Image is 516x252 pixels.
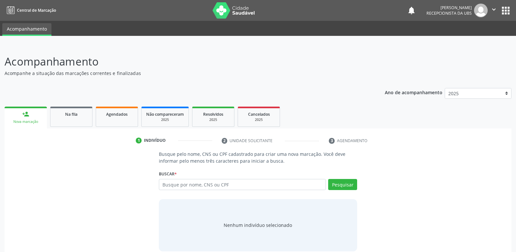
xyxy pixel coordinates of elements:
[17,7,56,13] span: Central de Marcação
[2,23,51,36] a: Acompanhamento
[248,111,270,117] span: Cancelados
[426,5,472,10] div: [PERSON_NAME]
[144,138,166,143] div: Indivíduo
[474,4,488,17] img: img
[426,10,472,16] span: Recepcionista da UBS
[488,4,500,17] button: 
[146,111,184,117] span: Não compareceram
[136,138,142,143] div: 1
[159,169,177,179] label: Buscar
[9,119,42,124] div: Nova marcação
[65,111,77,117] span: Na fila
[407,6,416,15] button: notifications
[328,179,357,190] button: Pesquisar
[5,70,359,77] p: Acompanhe a situação das marcações correntes e finalizadas
[385,88,442,96] p: Ano de acompanhamento
[5,53,359,70] p: Acompanhamento
[22,111,29,118] div: person_add
[159,179,326,190] input: Busque por nome, CNS ou CPF
[5,5,56,16] a: Central de Marcação
[159,151,357,164] p: Busque pelo nome, CNS ou CPF cadastrado para criar uma nova marcação. Você deve informar pelo men...
[203,111,223,117] span: Resolvidos
[224,222,292,229] div: Nenhum indivíduo selecionado
[106,111,128,117] span: Agendados
[490,6,497,13] i: 
[197,117,230,122] div: 2025
[146,117,184,122] div: 2025
[500,5,511,16] button: apps
[243,117,275,122] div: 2025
